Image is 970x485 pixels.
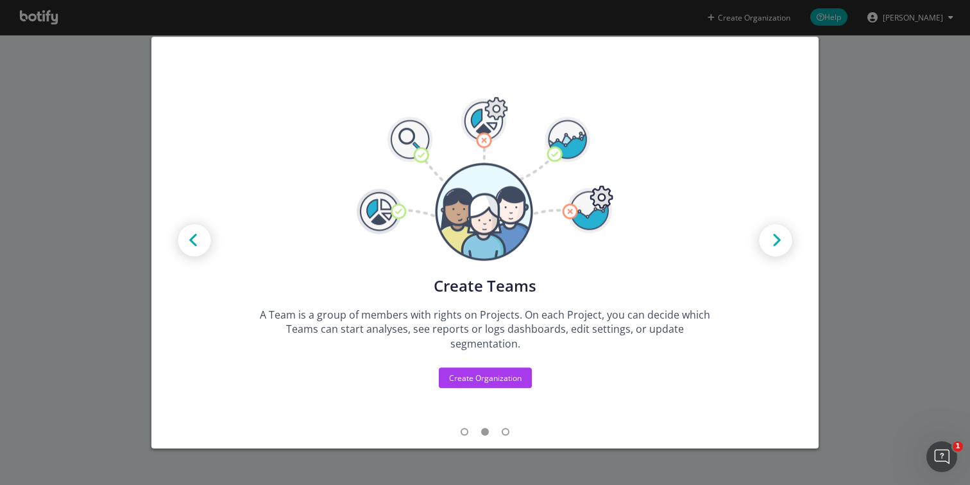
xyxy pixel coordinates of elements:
[953,441,963,452] span: 1
[747,213,804,270] img: Next arrow
[257,277,713,295] div: Create Teams
[439,367,532,388] button: Create Organization
[257,308,713,352] div: A Team is a group of members with rights on Projects. On each Project, you can decide which Teams...
[449,373,522,384] div: Create Organization
[357,97,613,261] img: Tutorial
[926,441,957,472] iframe: Intercom live chat
[166,213,223,270] img: Prev arrow
[151,37,819,449] div: modal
